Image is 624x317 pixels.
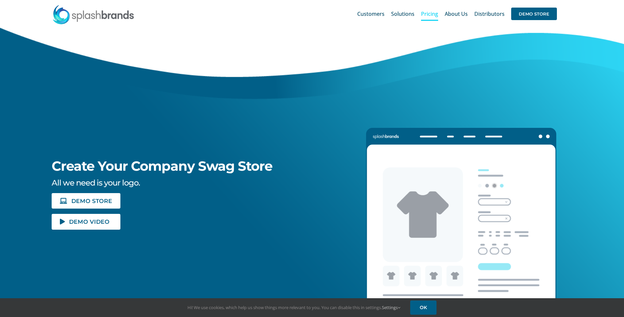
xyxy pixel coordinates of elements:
[511,8,557,20] span: DEMO STORE
[410,301,437,315] a: OK
[52,193,120,209] a: DEMO STORE
[357,11,385,16] span: Customers
[474,3,505,24] a: Distributors
[391,11,414,16] span: Solutions
[357,3,557,24] nav: Main Menu
[52,158,272,174] span: Create Your Company Swag Store
[382,304,400,310] a: Settings
[474,11,505,16] span: Distributors
[52,5,135,24] img: SplashBrands.com Logo
[445,11,468,16] span: About Us
[357,3,385,24] a: Customers
[421,3,438,24] a: Pricing
[52,178,140,187] span: All we need is your logo.
[69,219,110,224] span: DEMO VIDEO
[511,3,557,24] a: DEMO STORE
[187,304,400,310] span: Hi! We use cookies, which help us show things more relevant to you. You can disable this in setti...
[71,198,112,204] span: DEMO STORE
[421,11,438,16] span: Pricing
